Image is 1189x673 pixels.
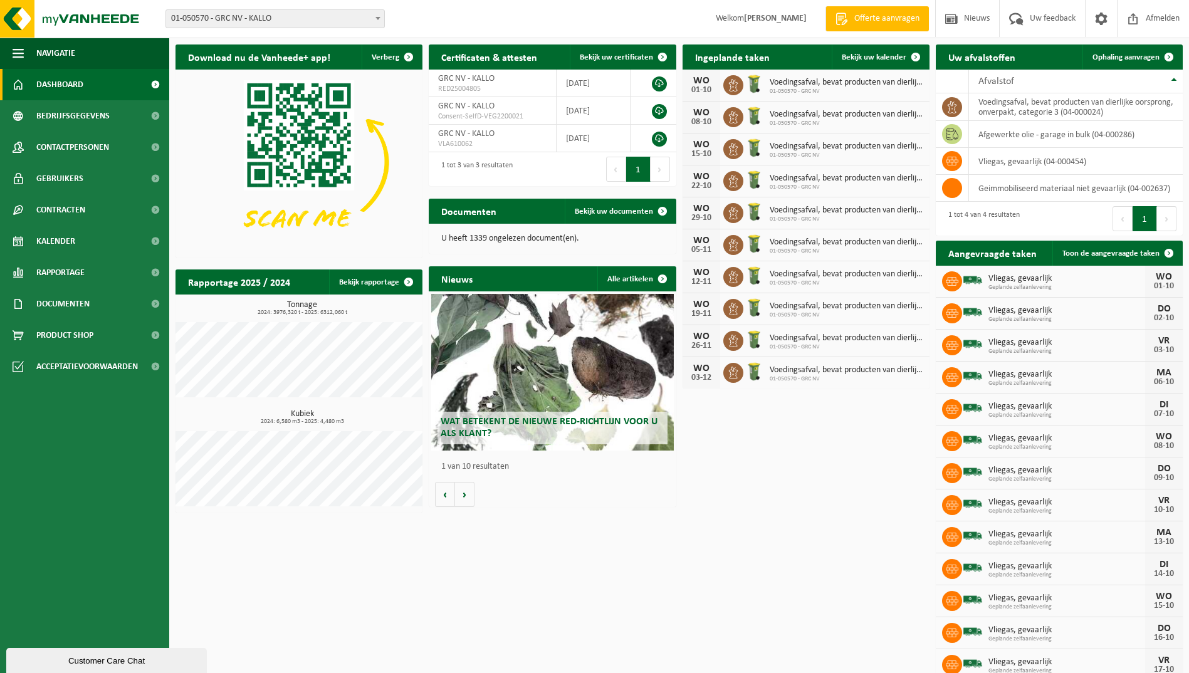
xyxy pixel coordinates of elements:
[329,269,421,295] a: Bekijk rapportage
[988,412,1145,419] span: Geplande zelfaanlevering
[689,268,714,278] div: WO
[770,333,923,343] span: Voedingsafval, bevat producten van dierlijke oorsprong, onverpakt, categorie 3
[988,508,1145,515] span: Geplande zelfaanlevering
[435,482,455,507] button: Vorige
[1151,496,1176,506] div: VR
[851,13,923,25] span: Offerte aanvragen
[988,306,1145,316] span: Vliegas, gevaarlijk
[988,338,1145,348] span: Vliegas, gevaarlijk
[36,100,110,132] span: Bedrijfsgegevens
[1133,206,1157,231] button: 1
[36,320,93,351] span: Product Shop
[1151,368,1176,378] div: MA
[988,316,1145,323] span: Geplande zelfaanlevering
[429,44,550,69] h2: Certificaten & attesten
[962,269,983,291] img: BL-SO-LV
[1092,53,1160,61] span: Ophaling aanvragen
[689,214,714,222] div: 29-10
[689,118,714,127] div: 08-10
[942,205,1020,232] div: 1 tot 4 van 4 resultaten
[770,311,923,319] span: 01-050570 - GRC NV
[429,199,509,223] h2: Documenten
[438,102,495,111] span: GRC NV - KALLO
[36,288,90,320] span: Documenten
[743,233,765,254] img: WB-0140-HPE-GN-50
[165,9,385,28] span: 01-050570 - GRC NV - KALLO
[832,44,928,70] a: Bekijk uw kalender
[825,6,929,31] a: Offerte aanvragen
[689,300,714,310] div: WO
[1157,206,1176,231] button: Next
[988,348,1145,355] span: Geplande zelfaanlevering
[438,112,547,122] span: Consent-SelfD-VEG2200021
[744,14,807,23] strong: [PERSON_NAME]
[438,129,495,138] span: GRC NV - KALLO
[988,284,1145,291] span: Geplande zelfaanlevering
[1151,655,1176,665] div: VR
[182,410,422,425] h3: Kubiek
[689,331,714,342] div: WO
[1151,442,1176,451] div: 08-10
[743,137,765,159] img: WB-0140-HPE-GN-50
[175,269,303,294] h2: Rapportage 2025 / 2024
[988,466,1145,476] span: Vliegas, gevaarlijk
[431,294,673,451] a: Wat betekent de nieuwe RED-richtlijn voor u als klant?
[36,257,85,288] span: Rapportage
[1151,314,1176,323] div: 02-10
[988,561,1145,571] span: Vliegas, gevaarlijk
[770,216,923,223] span: 01-050570 - GRC NV
[962,589,983,610] img: BL-SO-LV
[988,476,1145,483] span: Geplande zelfaanlevering
[372,53,399,61] span: Verberg
[1151,304,1176,314] div: DO
[770,174,923,184] span: Voedingsafval, bevat producten van dierlijke oorsprong, onverpakt, categorie 3
[962,397,983,419] img: BL-SO-LV
[969,148,1183,175] td: vliegas, gevaarlijk (04-000454)
[1151,623,1176,634] div: DO
[770,152,923,159] span: 01-050570 - GRC NV
[1151,272,1176,282] div: WO
[1151,378,1176,387] div: 06-10
[438,74,495,83] span: GRC NV - KALLO
[689,246,714,254] div: 05-11
[689,236,714,246] div: WO
[36,351,138,382] span: Acceptatievoorwaarden
[770,142,923,152] span: Voedingsafval, bevat producten van dierlijke oorsprong, onverpakt, categorie 3
[1151,506,1176,514] div: 10-10
[988,402,1145,412] span: Vliegas, gevaarlijk
[1082,44,1181,70] a: Ophaling aanvragen
[988,274,1145,284] span: Vliegas, gevaarlijk
[689,342,714,350] div: 26-11
[575,207,653,216] span: Bekijk uw documenten
[842,53,906,61] span: Bekijk uw kalender
[988,530,1145,540] span: Vliegas, gevaarlijk
[1151,570,1176,578] div: 14-10
[557,97,631,125] td: [DATE]
[962,461,983,483] img: BL-SO-LV
[1151,410,1176,419] div: 07-10
[969,121,1183,148] td: afgewerkte olie - garage in bulk (04-000286)
[743,105,765,127] img: WB-0140-HPE-GN-50
[1113,206,1133,231] button: Previous
[770,110,923,120] span: Voedingsafval, bevat producten van dierlijke oorsprong, onverpakt, categorie 3
[36,163,83,194] span: Gebruikers
[743,201,765,222] img: WB-0140-HPE-GN-50
[36,38,75,69] span: Navigatie
[962,429,983,451] img: BL-SO-LV
[988,571,1145,579] span: Geplande zelfaanlevering
[438,84,547,94] span: RED25004805
[962,301,983,323] img: BL-SO-LV
[1151,592,1176,602] div: WO
[455,482,474,507] button: Volgende
[969,93,1183,121] td: voedingsafval, bevat producten van dierlijke oorsprong, onverpakt, categorie 3 (04-000024)
[962,621,983,642] img: BL-SO-LV
[962,557,983,578] img: BL-SO-LV
[435,155,513,183] div: 1 tot 3 van 3 resultaten
[988,657,1145,667] span: Vliegas, gevaarlijk
[36,69,83,100] span: Dashboard
[1151,282,1176,291] div: 01-10
[362,44,421,70] button: Verberg
[689,310,714,318] div: 19-11
[1151,560,1176,570] div: DI
[441,417,657,439] span: Wat betekent de nieuwe RED-richtlijn voor u als klant?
